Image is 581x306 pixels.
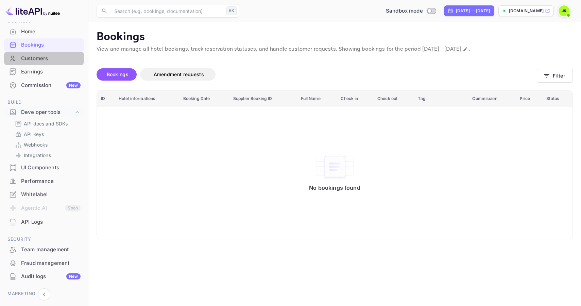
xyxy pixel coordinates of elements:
div: Earnings [21,68,81,76]
div: Fraud management [4,257,84,270]
p: No bookings found [309,184,360,191]
p: View and manage all hotel bookings, track reservation statuses, and handle customer requests. Sho... [97,45,573,53]
div: Performance [21,177,81,185]
a: Audit logsNew [4,270,84,283]
p: Integrations [24,152,51,159]
a: Home [4,25,84,38]
div: New [66,82,81,88]
div: CommissionNew [4,79,84,92]
th: Supplier Booking ID [229,90,297,107]
p: [DOMAIN_NAME] [509,8,544,14]
th: Check in [337,90,373,107]
div: Home [21,28,81,36]
span: [DATE] - [DATE] [422,46,461,53]
a: Performance [4,175,84,187]
input: Search (e.g. bookings, documentation) [110,4,224,18]
div: Webhooks [12,140,81,150]
a: Earnings [4,65,84,78]
p: API Keys [24,131,44,138]
a: API Logs [4,216,84,228]
div: UI Components [21,164,81,172]
span: Sandbox mode [386,7,423,15]
img: No bookings found [314,152,355,181]
button: Filter [537,69,573,83]
span: Security [4,236,84,243]
a: Integrations [15,152,79,159]
img: John Sutton [559,5,569,16]
th: ID [97,90,115,107]
div: Developer tools [4,106,84,118]
p: Bookings [97,30,573,44]
div: ⌘K [226,6,237,15]
div: Switch to Production mode [383,7,439,15]
div: Performance [4,175,84,188]
div: Earnings [4,65,84,79]
a: Bookings [4,38,84,51]
div: Audit logs [21,273,81,280]
span: Build [4,99,84,106]
div: Integrations [12,150,81,160]
th: Full Name [297,90,337,107]
a: API Keys [15,131,79,138]
p: Webhooks [24,141,48,148]
th: Check out [373,90,414,107]
div: Bookings [4,38,84,52]
div: API Logs [21,218,81,226]
a: Team management [4,243,84,256]
a: Whitelabel [4,188,84,201]
table: booking table [97,90,573,239]
div: Whitelabel [21,191,81,199]
a: CommissionNew [4,79,84,91]
button: Change date range [462,46,469,53]
span: Marketing [4,290,84,297]
a: Fraud management [4,257,84,269]
div: Developer tools [21,108,74,116]
div: Bookings [21,41,81,49]
th: Hotel informations [115,90,179,107]
div: account-settings tabs [97,68,537,81]
div: API docs and SDKs [12,119,81,129]
div: API Logs [4,216,84,229]
span: Bookings [107,71,129,77]
div: Commission [21,82,81,89]
div: API Keys [12,129,81,139]
a: Webhooks [15,141,79,148]
div: New [66,273,81,279]
a: API docs and SDKs [15,120,79,127]
a: UI Components [4,161,84,174]
div: Customers [21,55,81,63]
th: Price [516,90,542,107]
th: Tag [414,90,468,107]
button: Collapse navigation [38,288,50,301]
img: LiteAPI logo [5,5,60,16]
div: [DATE] — [DATE] [456,8,490,14]
span: Amendment requests [154,71,204,77]
div: Team management [21,246,81,254]
p: API docs and SDKs [24,120,68,127]
th: Commission [468,90,516,107]
th: Status [542,90,573,107]
th: Booking Date [179,90,229,107]
div: Fraud management [21,259,81,267]
a: Customers [4,52,84,65]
